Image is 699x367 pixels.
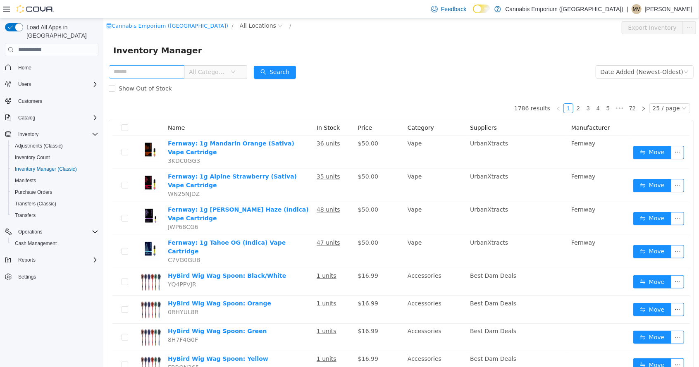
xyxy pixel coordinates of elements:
span: $16.99 [255,254,275,261]
a: HyBird Wig Wag Spoon: Black/White [64,254,183,261]
span: Transfers [12,210,98,220]
button: Home [2,61,102,73]
button: icon: swapMove [530,257,568,270]
span: $50.00 [255,122,275,129]
button: Inventory [15,129,42,139]
span: Home [18,64,31,71]
span: Operations [15,227,98,237]
button: Reports [15,255,39,265]
button: Catalog [2,112,102,124]
a: 72 [523,86,535,95]
i: icon: shop [3,5,8,10]
i: icon: left [453,88,458,93]
i: icon: down [578,88,583,93]
span: UrbanXtracts [367,122,405,129]
u: 35 units [213,155,237,162]
span: Show Out of Stock [12,67,72,74]
span: YQ4PPVJR [64,263,93,269]
span: Cash Management [12,238,98,248]
button: Customers [2,95,102,107]
span: Fernway [468,188,492,195]
span: $50.00 [255,188,275,195]
li: 2 [470,85,480,95]
button: icon: ellipsis [568,312,581,326]
button: icon: ellipsis [568,257,581,270]
button: Reports [2,254,102,266]
span: $16.99 [255,282,275,288]
span: UrbanXtracts [367,188,405,195]
a: 3 [480,86,489,95]
a: 4 [490,86,499,95]
button: Transfers [8,210,102,221]
li: 72 [523,85,535,95]
a: HyBird Wig Wag Spoon: Orange [64,282,168,288]
span: Users [18,81,31,88]
img: HyBird Wig Wag Spoon: Green hero shot [37,309,58,329]
span: 0RHYUL8R [64,291,95,297]
span: Reports [15,255,98,265]
a: HyBird Wig Wag Spoon: Yellow [64,337,165,344]
a: Feedback [428,1,470,17]
span: In Stock [213,106,236,113]
a: Fernway: 1g [PERSON_NAME] Haze (Indica) Vape Cartridge [64,188,205,203]
span: Catalog [18,114,35,121]
li: 1 [460,85,470,95]
span: Users [15,79,98,89]
button: icon: swapMove [530,194,568,207]
button: Catalog [15,113,38,123]
button: Users [15,79,34,89]
button: Adjustments (Classic) [8,140,102,152]
a: Home [15,63,35,73]
span: Manifests [12,176,98,186]
a: 5 [500,86,509,95]
button: Inventory Manager (Classic) [8,163,102,175]
li: Next Page [535,85,545,95]
span: Customers [18,98,42,105]
u: 1 units [213,310,233,316]
button: Settings [2,271,102,283]
span: Inventory Count [12,153,98,162]
button: icon: swapMove [530,312,568,326]
span: FBBQN365 [64,346,95,353]
span: Fernway [468,221,492,228]
button: Export Inventory [518,3,580,16]
button: Purchase Orders [8,186,102,198]
span: Name [64,106,81,113]
li: 1786 results [411,85,447,95]
span: Category [304,106,331,113]
span: Feedback [441,5,466,13]
img: Fernway: 1g Mandarin Orange (Sativa) Vape Cartridge hero shot [37,121,58,142]
span: ••• [510,85,523,95]
td: Accessories [301,278,363,305]
button: Manifests [8,175,102,186]
a: Inventory Count [12,153,53,162]
span: Home [15,62,98,72]
button: icon: swapMove [530,340,568,353]
span: $16.99 [255,310,275,316]
i: icon: down [127,51,132,57]
span: $50.00 [255,221,275,228]
p: [PERSON_NAME] [645,4,692,14]
span: Purchase Orders [15,189,52,195]
span: Inventory Manager (Classic) [12,164,98,174]
span: Best Dam Deals [367,282,413,288]
u: 1 units [213,254,233,261]
span: UrbanXtracts [367,221,405,228]
i: icon: right [538,88,543,93]
span: All Locations [136,3,173,12]
span: Customers [15,96,98,106]
span: Adjustments (Classic) [12,141,98,151]
li: 4 [490,85,500,95]
button: Users [2,79,102,90]
a: 1 [460,86,470,95]
button: icon: ellipsis [568,161,581,174]
u: 48 units [213,188,237,195]
li: Next 5 Pages [510,85,523,95]
span: Inventory [18,131,38,138]
span: Inventory Manager (Classic) [15,166,77,172]
span: / [128,5,130,11]
button: icon: ellipsis [568,285,581,298]
span: Transfers [15,212,36,219]
span: All Categories [86,50,123,58]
